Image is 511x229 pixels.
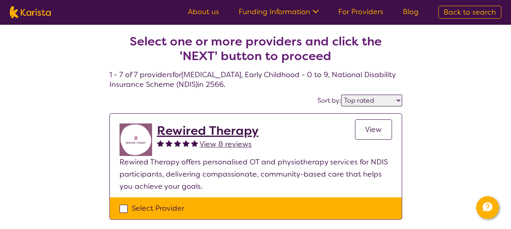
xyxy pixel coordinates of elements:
[355,119,392,140] a: View
[444,7,496,17] span: Back to search
[191,140,198,147] img: fullstar
[438,6,501,19] a: Back to search
[317,96,341,105] label: Sort by:
[109,15,402,89] h4: 1 - 7 of 7 providers for [MEDICAL_DATA] , Early Childhood - 0 to 9 , National Disability Insuranc...
[120,123,152,156] img: jovdti8ilrgkpezhq0s9.png
[157,123,259,138] a: Rewired Therapy
[165,140,172,147] img: fullstar
[188,7,219,17] a: About us
[239,7,319,17] a: Funding Information
[476,196,499,219] button: Channel Menu
[10,6,51,18] img: Karista logo
[338,7,383,17] a: For Providers
[157,140,164,147] img: fullstar
[365,125,382,134] span: View
[403,7,419,17] a: Blog
[119,34,392,63] h2: Select one or more providers and click the 'NEXT' button to proceed
[120,156,392,192] p: Rewired Therapy offers personalised OT and physiotherapy services for NDIS participants, deliveri...
[200,138,252,150] a: View 8 reviews
[183,140,189,147] img: fullstar
[200,139,252,149] span: View 8 reviews
[174,140,181,147] img: fullstar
